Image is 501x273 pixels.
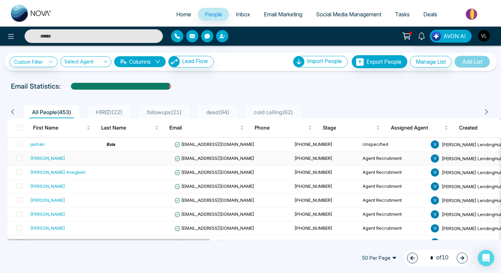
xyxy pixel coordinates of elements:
[360,222,428,236] td: Agent Recrutiment
[360,180,428,194] td: Agent Recrutiment
[385,118,454,137] th: Assigned Agent
[101,124,153,132] span: Last Name
[249,118,317,137] th: Phone
[10,57,58,67] a: Custom Filter
[144,109,184,116] span: followups ( 21 )
[431,140,439,149] span: V
[155,59,161,64] span: down
[264,11,302,18] span: Email Marketing
[203,109,232,116] span: dead ( 94 )
[30,183,65,189] div: [PERSON_NAME]
[294,141,332,147] span: [PHONE_NUMBER]
[174,169,254,175] span: [EMAIL_ADDRESS][DOMAIN_NAME]
[323,124,375,132] span: Stage
[410,56,452,67] button: Manage List
[447,6,497,22] img: Market-place.gif
[174,155,254,161] span: [EMAIL_ADDRESS][DOMAIN_NAME]
[360,166,428,180] td: Agent Recrutiment
[174,141,254,147] span: [EMAIL_ADDRESS][DOMAIN_NAME]
[166,56,214,67] a: Lead FlowLead Flow
[423,11,437,18] span: Deals
[182,58,208,64] span: Lead Flow
[431,210,439,218] span: V
[174,183,254,189] span: [EMAIL_ADDRESS][DOMAIN_NAME]
[30,225,65,231] div: [PERSON_NAME]
[168,56,214,67] button: Lead Flow
[431,238,439,246] span: V
[426,253,449,262] span: of 10
[478,250,494,266] div: Open Intercom Messenger
[174,239,254,245] span: [EMAIL_ADDRESS][DOMAIN_NAME]
[255,124,307,132] span: Phone
[366,58,401,65] span: Export People
[391,124,443,132] span: Assigned Agent
[251,109,296,116] span: cold calling ( 62 )
[294,211,332,217] span: [PHONE_NUMBER]
[294,169,332,175] span: [PHONE_NUMBER]
[294,183,332,189] span: [PHONE_NUMBER]
[357,253,401,263] span: 50 Per Page
[106,141,115,147] span: 𝘽𝙤𝙡𝙖
[30,211,65,217] div: [PERSON_NAME]
[360,152,428,166] td: Agent Recrutiment
[30,155,65,162] div: [PERSON_NAME]
[316,11,381,18] span: Social Media Management
[294,155,332,161] span: [PHONE_NUMBER]
[443,32,466,40] span: AVON AI
[30,141,45,148] div: jashan
[294,225,332,231] span: [PHONE_NUMBER]
[431,196,439,204] span: V
[360,236,428,249] td: Agent Recrutiment
[229,8,257,21] a: Inbox
[30,169,86,176] div: [PERSON_NAME] Anegbeh
[30,197,65,203] div: [PERSON_NAME]
[317,118,385,137] th: Stage
[176,11,191,18] span: Home
[388,8,416,21] a: Tasks
[169,124,239,132] span: Email
[236,11,250,18] span: Inbox
[198,8,229,21] a: People
[93,109,125,116] span: HIRED ( 22 )
[478,30,490,42] img: User Avatar
[29,109,74,116] span: All People ( 453 )
[431,168,439,177] span: V
[169,56,180,67] img: Lead Flow
[96,118,164,137] th: Last Name
[352,55,407,68] button: Export People
[431,224,439,232] span: V
[431,31,441,41] img: Lead Flow
[309,8,388,21] a: Social Media Management
[174,211,254,217] span: [EMAIL_ADDRESS][DOMAIN_NAME]
[431,182,439,191] span: V
[11,81,61,91] p: Email Statistics:
[164,118,249,137] th: Email
[205,11,222,18] span: People
[28,118,96,137] th: First Name
[169,8,198,21] a: Home
[360,138,428,152] td: Unspecified
[114,56,166,67] button: Columnsdown
[430,30,472,43] button: AVON AI
[307,58,342,64] span: Import People
[416,8,444,21] a: Deals
[257,8,309,21] a: Email Marketing
[11,5,52,22] img: Nova CRM Logo
[294,197,332,203] span: [PHONE_NUMBER]
[174,197,254,203] span: [EMAIL_ADDRESS][DOMAIN_NAME]
[395,11,410,18] span: Tasks
[174,225,254,231] span: [EMAIL_ADDRESS][DOMAIN_NAME]
[360,208,428,222] td: Agent Recrutiment
[33,124,85,132] span: First Name
[294,239,332,245] span: [PHONE_NUMBER]
[360,194,428,208] td: Agent Recrutiment
[431,154,439,163] span: V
